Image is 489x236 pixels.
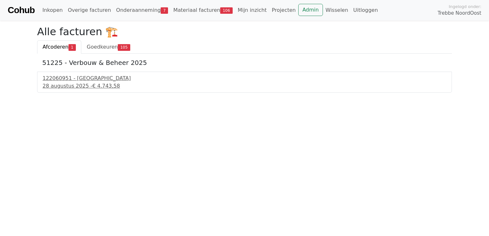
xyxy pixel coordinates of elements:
a: Uitloggen [351,4,381,17]
span: 105 [118,44,130,51]
div: 28 augustus 2025 - [43,82,446,90]
span: Afcoderen [43,44,68,50]
a: Admin [298,4,323,16]
h5: 51225 - Verbouw & Beheer 2025 [42,59,447,67]
a: Afcoderen1 [37,40,81,54]
a: Projecten [269,4,298,17]
a: Wisselen [323,4,351,17]
span: 7 [161,7,168,14]
span: Ingelogd onder: [449,4,481,10]
a: Inkopen [40,4,65,17]
a: Goedkeuren105 [81,40,136,54]
a: Cohub [8,3,35,18]
span: € 4.743,58 [92,83,120,89]
span: Trebbe NoordOost [438,10,481,17]
a: Overige facturen [65,4,114,17]
div: 122060951 - [GEOGRAPHIC_DATA] [43,75,446,82]
a: Onderaanneming7 [114,4,171,17]
h2: Alle facturen 🏗️ [37,26,452,38]
a: 122060951 - [GEOGRAPHIC_DATA]28 augustus 2025 -€ 4.743,58 [43,75,446,90]
a: Materiaal facturen106 [171,4,235,17]
span: Goedkeuren [87,44,118,50]
span: 1 [68,44,76,51]
a: Mijn inzicht [235,4,269,17]
span: 106 [220,7,233,14]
